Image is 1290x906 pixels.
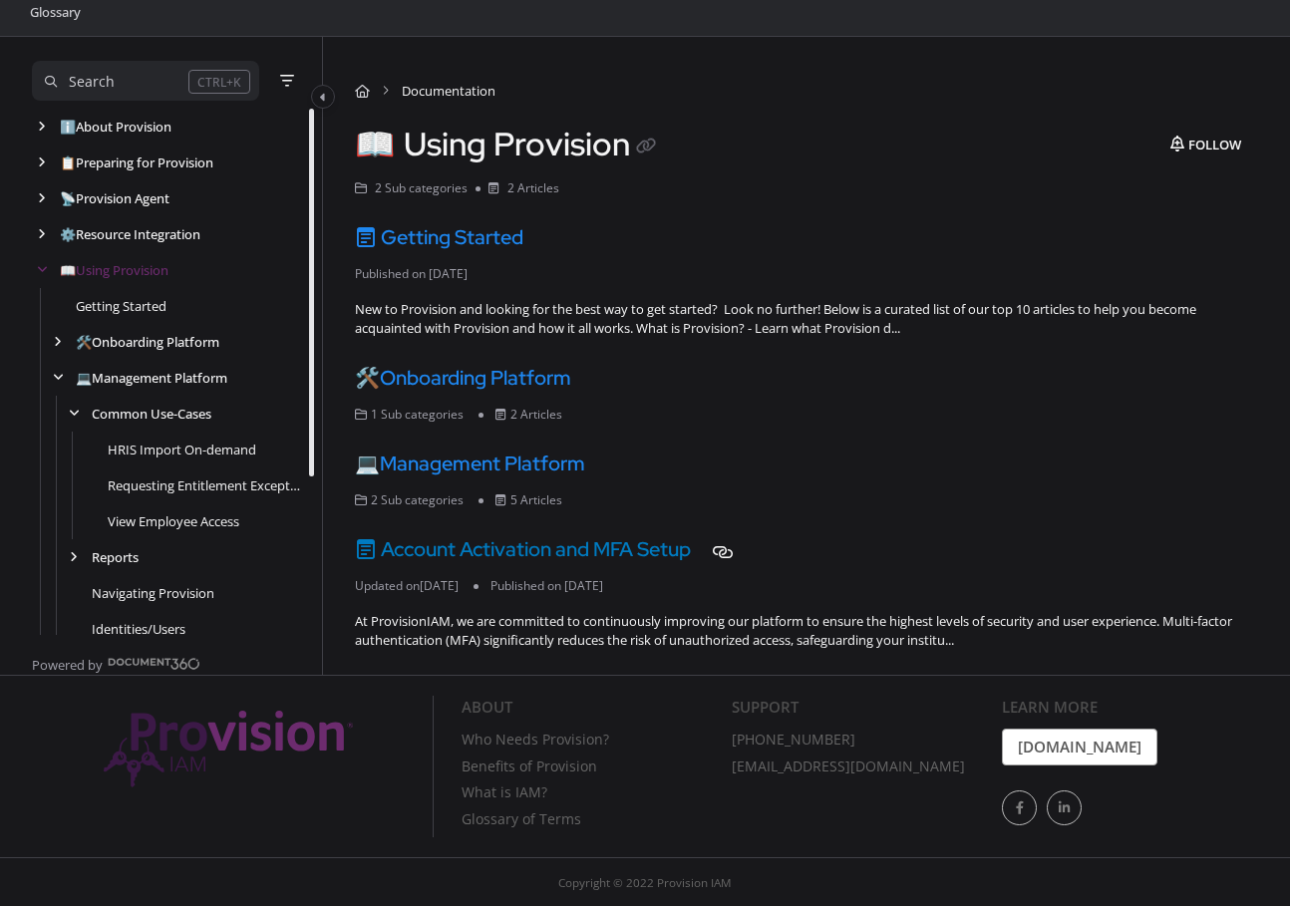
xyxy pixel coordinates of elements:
li: 2 Articles [476,179,559,198]
a: Benefits of Provision [462,755,717,782]
a: [PHONE_NUMBER] [732,729,987,755]
button: Follow [1153,129,1258,160]
span: 💻 [355,451,380,476]
a: Account Activation and MFA Setup [355,536,691,562]
button: Copy link of Account Activation and MFA Setup [707,536,739,568]
li: 1 Sub categories [355,406,479,424]
div: arrow [32,261,52,280]
a: 💻Management Platform [355,451,585,476]
div: Learn More [1002,696,1257,729]
div: About [462,696,717,729]
div: arrow [64,548,84,567]
a: Onboarding Platform [76,332,219,352]
div: arrow [32,189,52,208]
a: Home [355,81,370,101]
span: ℹ️ [60,118,76,136]
li: 2 Articles [479,406,577,424]
a: Resource Integration [60,224,200,244]
a: View Employee Access [108,511,239,531]
li: Published on [DATE] [474,577,618,595]
a: Getting Started [355,224,523,250]
a: Preparing for Provision [60,152,213,172]
div: New to Provision and looking for the best way to get started? Look no further! Below is a curated... [355,300,1259,339]
a: HRIS Import On-demand [108,440,256,459]
div: arrow [32,153,52,172]
a: About Provision [60,117,171,137]
a: Provision Agent [60,188,169,208]
a: Glossary of Terms [462,808,717,835]
div: CTRL+K [188,70,250,94]
button: Copy link of Using Provision [630,132,662,163]
div: arrow [64,405,84,424]
img: Document360 [108,658,200,670]
a: Common Use-Cases [92,404,211,424]
span: 📖 [355,123,396,165]
a: What is IAM? [462,781,717,808]
a: [EMAIL_ADDRESS][DOMAIN_NAME] [732,755,987,782]
span: Powered by [32,655,103,675]
img: Provision IAM Onboarding Platform [104,711,353,787]
a: Identities/Users [92,619,185,639]
span: Documentation [402,81,495,101]
div: arrow [32,118,52,137]
span: ⚙️ [60,225,76,243]
a: Who Needs Provision? [462,729,717,755]
div: arrow [48,333,68,352]
div: arrow [48,369,68,388]
div: Search [69,71,115,93]
a: Getting Started [76,296,166,316]
div: arrow [32,225,52,244]
div: Support [732,696,987,729]
span: 📖 [60,261,76,279]
li: Published on [DATE] [355,265,483,283]
li: 2 Sub categories [355,491,479,509]
a: 🛠️Onboarding Platform [355,365,571,391]
a: Navigating Provision [92,583,214,603]
span: 🛠️ [76,333,92,351]
a: [DOMAIN_NAME] [1002,729,1157,765]
a: Reports [92,547,139,567]
h1: Using Provision [355,125,662,163]
a: Management Platform [76,368,227,388]
li: Updated on [DATE] [355,577,474,595]
a: Using Provision [60,260,168,280]
span: 🛠️ [355,365,380,391]
div: At ProvisionIAM, we are committed to continuously improving our platform to ensure the highest le... [355,612,1259,651]
a: Requesting Entitlement Exceptions [108,475,302,495]
li: 2 Sub categories [355,179,476,198]
span: 💻 [76,369,92,387]
span: 📋 [60,153,76,171]
li: 5 Articles [479,491,577,509]
a: Powered by Document360 - opens in a new tab [32,651,200,675]
button: Search [32,61,259,101]
button: Category toggle [311,85,335,109]
span: 📡 [60,189,76,207]
button: Filter [275,69,299,93]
